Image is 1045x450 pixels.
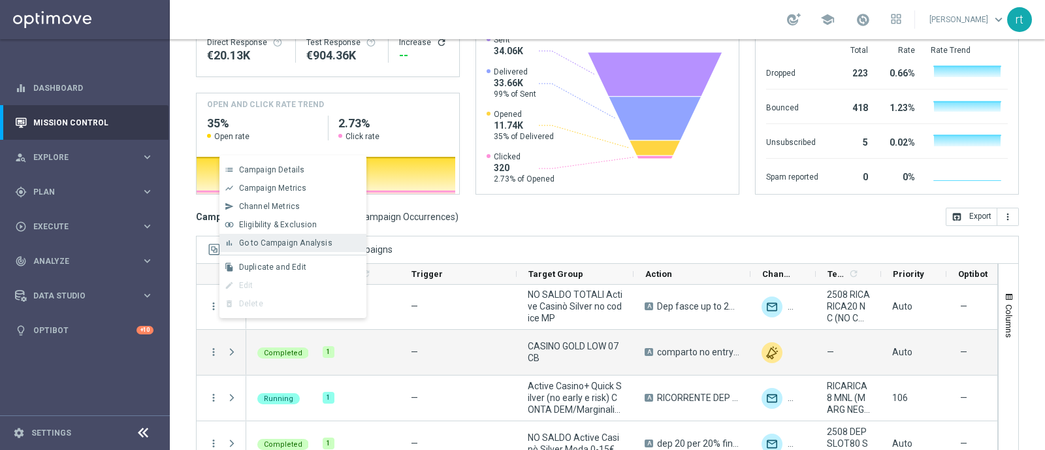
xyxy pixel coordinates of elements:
span: 2.73% of Opened [494,174,555,184]
button: more_vert [208,438,219,449]
div: 0 [834,165,868,186]
button: more_vert [208,346,219,358]
span: Campaign Details [239,165,305,174]
span: Execute [33,223,141,231]
span: Explore [33,153,141,161]
span: CASINO GOLD LOW 07 CB [528,340,622,364]
button: track_changes Analyze keyboard_arrow_right [14,256,154,266]
span: 2508 RICARICA20 NC (NO COD MARG pos) 2025_08_25 [827,289,870,324]
h3: Campaign List [196,211,458,223]
div: €904,362 [306,48,378,63]
i: join_inner [225,220,234,229]
div: Execute [15,221,141,233]
span: Priority [893,269,924,279]
span: Optibot [958,269,988,279]
i: settings [13,427,25,439]
span: 35% of Delivered [494,131,554,142]
span: Channel Metrics [239,202,300,211]
span: Analyze [33,257,141,265]
div: Test Response [306,37,378,48]
i: refresh [848,268,859,279]
button: more_vert [208,392,219,404]
button: bar_chart Go to Campaign Analysis [219,234,366,252]
div: Direct Response [207,37,285,48]
span: — [411,438,418,449]
span: NO SALDO TOTALI Active Casinò Silver no codice MP [528,289,622,324]
div: Optimail [762,297,782,317]
span: 106 [892,393,908,403]
i: more_vert [1003,212,1013,222]
div: 1 [323,438,334,449]
div: +10 [137,326,153,334]
span: Channel [762,269,794,279]
span: Running [264,394,293,403]
i: keyboard_arrow_right [141,185,153,198]
div: Analyze [15,255,141,267]
div: 418 [834,96,868,117]
div: Mission Control [15,105,153,140]
span: dep 20 per 20% fino a 80€ [657,438,739,449]
h4: OPEN AND CLICK RATE TREND [207,99,324,110]
i: keyboard_arrow_right [141,220,153,233]
span: Delivered [494,67,536,77]
div: Spam reported [766,165,818,186]
i: send [225,202,234,211]
span: comparto no entry_15%upto150 [657,346,739,358]
span: Auto [892,347,912,357]
span: 34.06K [494,45,523,57]
div: Plan [15,186,141,198]
span: Completed [264,440,302,449]
button: more_vert [997,208,1019,226]
button: play_circle_outline Execute keyboard_arrow_right [14,221,154,232]
a: Settings [31,429,71,437]
i: keyboard_arrow_right [141,151,153,163]
div: rt [1007,7,1032,32]
img: Other [762,342,782,363]
colored-tag: Completed [257,438,309,450]
i: keyboard_arrow_right [141,255,153,267]
span: Go to Campaign Analysis [239,238,332,248]
div: Rate Trend [931,45,1008,56]
span: Opened [494,109,554,120]
span: RICARICA8 MNL (MARG NEGATIVA<40) [827,380,870,415]
img: Other [788,388,809,409]
div: Increase [399,37,449,48]
i: open_in_browser [952,212,962,222]
i: show_chart [225,184,234,193]
span: — [960,392,967,404]
i: lightbulb [15,325,27,336]
button: Mission Control [14,118,154,128]
div: Unsubscribed [766,131,818,152]
button: more_vert [208,300,219,312]
span: Target Group [528,269,583,279]
div: 0% [884,165,915,186]
div: Explore [15,152,141,163]
button: lightbulb Optibot +10 [14,325,154,336]
div: 0.66% [884,61,915,82]
div: 223 [834,61,868,82]
button: list Campaign Details [219,161,366,179]
button: refresh [436,37,447,48]
a: Dashboard [33,71,153,105]
i: list [225,165,234,174]
span: Action [645,269,672,279]
button: send Channel Metrics [219,197,366,216]
img: Optimail [762,388,782,409]
i: track_changes [15,255,27,267]
span: A [645,348,653,356]
div: 1 [323,346,334,358]
span: — [411,347,418,357]
div: Dropped [766,61,818,82]
div: €20,132 [207,48,285,63]
span: Trigger [411,269,443,279]
h2: 35% [207,116,317,131]
span: keyboard_arrow_down [991,12,1006,27]
span: Dep fasce up to 20000 SP [657,300,739,312]
multiple-options-button: Export to CSV [946,211,1019,221]
img: Other [788,297,809,317]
